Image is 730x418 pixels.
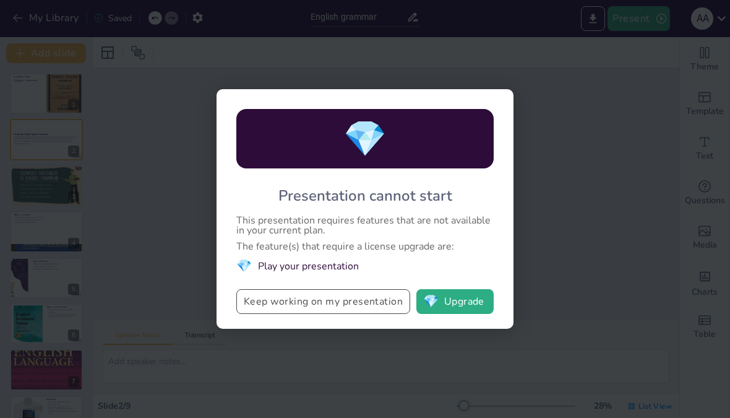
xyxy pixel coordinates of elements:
[236,216,494,235] div: This presentation requires features that are not available in your current plan.
[236,242,494,251] div: The feature(s) that require a license upgrade are:
[423,295,439,308] span: diamond
[343,115,387,163] span: diamond
[236,289,410,314] button: Keep working on my presentation
[278,186,452,206] div: Presentation cannot start
[236,258,252,274] span: diamond
[236,258,494,274] li: Play your presentation
[416,289,494,314] button: diamondUpgrade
